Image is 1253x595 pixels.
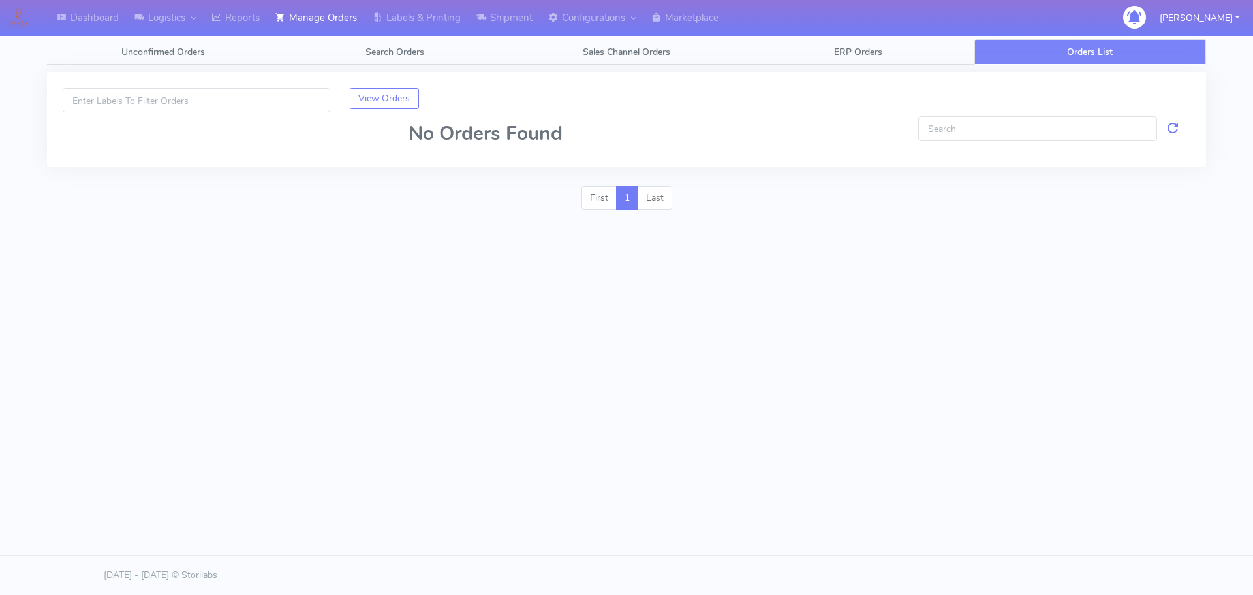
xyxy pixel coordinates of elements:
[1150,5,1249,31] button: [PERSON_NAME]
[63,123,1190,144] h2: No Orders Found
[583,46,670,58] span: Sales Channel Orders
[918,116,1157,140] input: Search
[63,88,330,112] input: Enter Labels To Filter Orders
[1067,46,1113,58] span: Orders List
[121,46,205,58] span: Unconfirmed Orders
[365,46,424,58] span: Search Orders
[350,88,420,109] button: View Orders
[47,39,1206,65] ul: Tabs
[616,186,638,210] a: 1
[834,46,882,58] span: ERP Orders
